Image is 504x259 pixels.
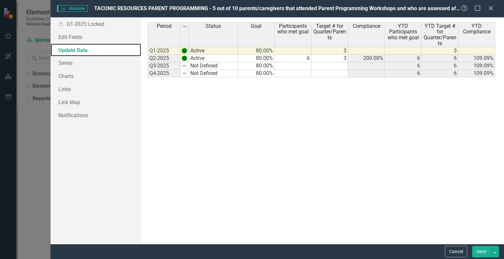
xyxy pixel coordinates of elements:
td: Q4-2025 [148,70,180,77]
span: Target # for Quarter/Parents [313,23,346,41]
td: 80.00% [238,70,275,77]
td: 109.09% [458,70,495,77]
span: Period [157,23,172,29]
a: Link Map [51,96,141,109]
td: Not Defined [189,62,238,70]
td: Q3-2025 [148,62,180,70]
span: YTD Compliance [460,23,493,35]
td: 3 [422,47,458,55]
span: Goal [251,23,262,29]
img: 8DAGhfEEPCf229AAAAAElFTkSuQmCC [182,71,187,76]
td: 6 [422,62,458,70]
td: 80.00% [238,62,275,70]
td: 6 [385,62,422,70]
td: Q2-2025 [148,55,180,62]
span: Outcome [57,5,88,12]
td: 109.09% [458,62,495,70]
span: YTD Participants who met goal [386,23,420,41]
span: Compliance [353,23,380,29]
img: vxUKiH+t4DB4Dlbf9nNoqvUz9g3YKO8hfrLxWcNDrLJ4jvweb+hBW2lgkewAAAABJRU5ErkJggg== [182,56,187,61]
td: 109.09% [458,55,495,62]
span: Participants who met goal [276,23,310,35]
td: 80.00% [238,47,275,55]
button: Save [472,246,491,257]
a: Q1-2025 Locked [51,17,141,30]
td: 6 [385,70,422,77]
img: 8DAGhfEEPCf229AAAAAElFTkSuQmCC [182,63,187,68]
td: Active [189,55,238,62]
a: Series [51,56,141,69]
td: Q1-2025 [148,47,180,55]
img: 8DAGhfEEPCf229AAAAAElFTkSuQmCC [182,24,187,29]
td: 80.00% [238,55,275,62]
td: 3 [311,55,348,62]
img: vxUKiH+t4DB4Dlbf9nNoqvUz9g3YKO8hfrLxWcNDrLJ4jvweb+hBW2lgkewAAAABJRU5ErkJggg== [182,48,187,53]
td: 6 [422,70,458,77]
button: Cancel [445,246,467,257]
a: Notifications [51,109,141,122]
a: Update Data [51,44,141,57]
a: Charts [51,69,141,83]
a: Edit Fields [51,30,141,44]
td: 6 [422,55,458,62]
td: 200.00% [348,55,385,62]
a: Links [51,83,141,96]
td: Active [189,47,238,55]
td: 6 [385,55,422,62]
span: Status [206,23,221,29]
td: 6 [275,55,311,62]
span: YTD Target # for Quarter/Parents [423,23,457,46]
td: 3 [311,47,348,55]
td: Not Defined [189,70,238,77]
